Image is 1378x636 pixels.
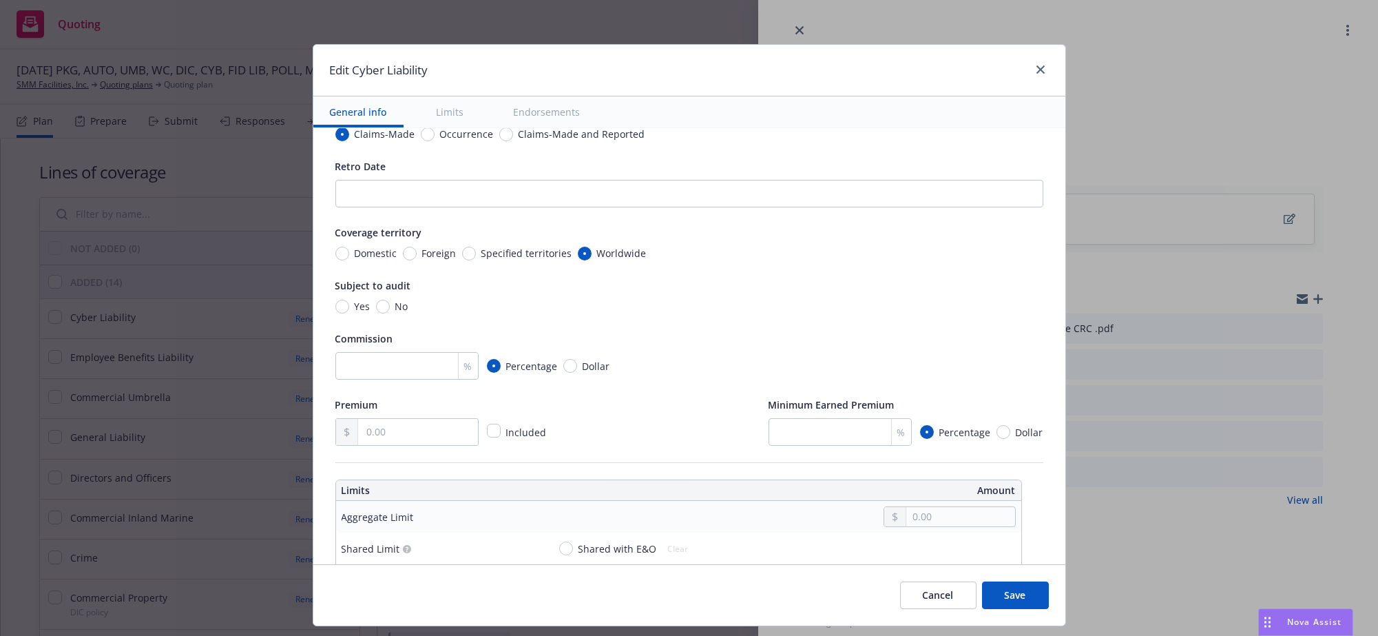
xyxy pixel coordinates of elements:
span: Dollar [1016,425,1043,440]
span: Coverage territory [335,226,422,239]
input: Shared with E&O [559,542,573,555]
span: Claims-Made [355,127,415,141]
span: No [395,299,408,314]
input: 0.00 [906,507,1014,526]
span: Shared with E&O [578,542,657,556]
span: Worldwide [597,246,647,260]
span: Percentage [939,425,991,440]
span: Dollar [583,359,610,373]
span: Foreign [422,246,457,260]
input: 0.00 [358,419,477,445]
th: Amount [685,480,1021,501]
input: Dollar [563,359,577,373]
button: Nova Assist [1258,608,1353,636]
span: Commission [335,332,393,345]
button: Save [982,582,1049,609]
span: % [464,359,472,373]
button: Endorsements [497,96,597,127]
span: Claims-Made and Reported [519,127,645,141]
button: Limits [420,96,481,127]
input: Claims-Made and Reported [499,127,513,141]
input: Yes [335,300,349,314]
input: Percentage [920,425,934,439]
input: Occurrence [421,127,435,141]
span: Percentage [506,359,558,373]
input: No [376,300,390,314]
span: Subject to audit [335,279,411,292]
span: % [897,425,906,440]
span: Premium [335,398,378,411]
span: Specified territories [481,246,572,260]
input: Specified territories [462,247,476,260]
span: Included [506,426,547,439]
th: Limits [336,480,610,501]
span: Domestic [355,246,397,260]
input: Domestic [335,247,349,260]
span: Retro Date [335,160,386,173]
span: Yes [355,299,370,314]
h1: Edit Cyber Liability [330,61,428,79]
button: General info [313,96,404,127]
div: Drag to move [1259,609,1276,635]
span: Occurrence [440,127,494,141]
input: Foreign [403,247,417,260]
div: Aggregate Limit [342,510,414,524]
div: Shared Limit [342,542,400,556]
button: Cancel [900,582,977,609]
input: Claims-Made [335,127,349,141]
span: Minimum Earned Premium [769,398,895,411]
a: close [1032,61,1049,78]
input: Dollar [996,425,1010,439]
span: Nova Assist [1287,616,1342,628]
input: Worldwide [578,247,592,260]
input: Percentage [487,359,501,373]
